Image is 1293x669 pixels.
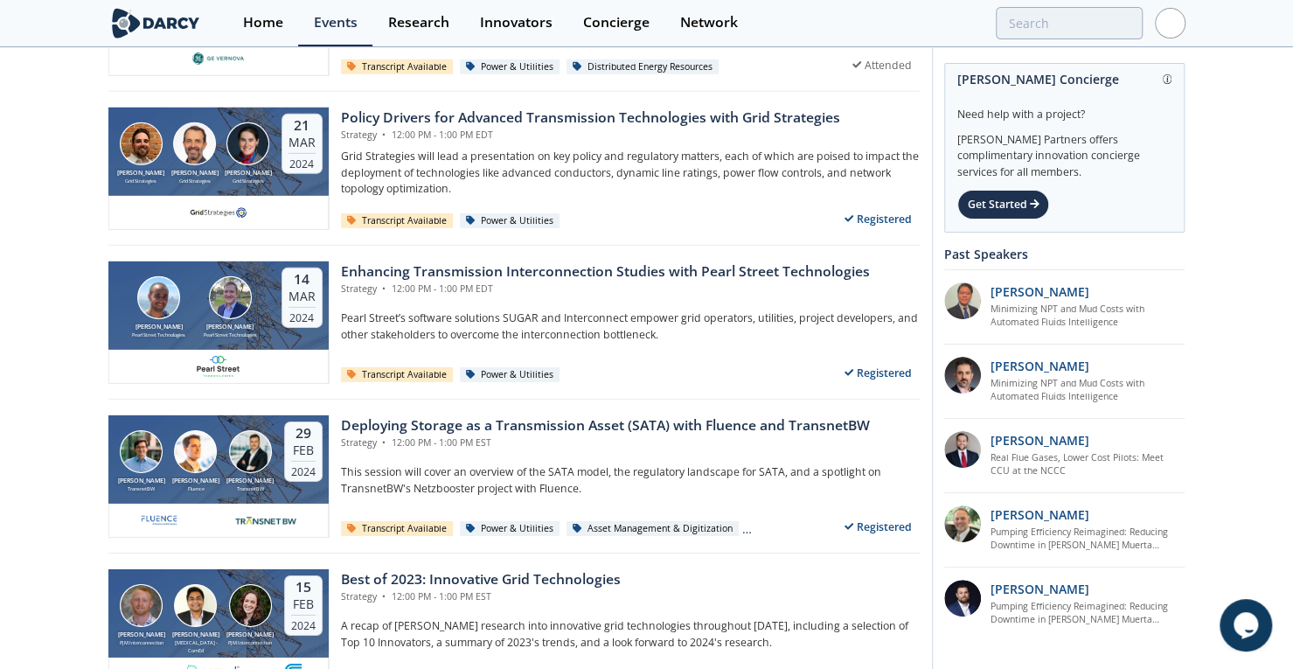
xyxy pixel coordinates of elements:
[204,331,257,338] div: Pearl Street Technologies
[188,202,249,223] img: b8498560-560c-4b89-b2fd-0c993ea6db6c
[837,516,920,538] div: Registered
[168,178,221,185] div: Grid Strategies
[991,357,1089,375] p: [PERSON_NAME]
[288,307,316,324] div: 2024
[991,451,1185,479] a: Real Flue Gases, Lower Cost Pilots: Meet CCU at the NCCC
[996,7,1143,39] input: Advanced Search
[243,16,283,30] div: Home
[680,16,738,30] div: Network
[991,526,1185,554] a: Pumping Efficiency Reimagined: Reducing Downtime in [PERSON_NAME] Muerta Completions
[291,596,316,612] div: Feb
[108,8,204,38] img: logo-wide.svg
[132,323,185,332] div: [PERSON_NAME]
[567,59,719,75] div: Distributed Energy Resources
[944,505,981,542] img: 86e59a17-6af7-4f0c-90df-8cecba4476f1
[944,357,981,394] img: 0796ef69-b90a-4e68-ba11-5d0191a10bb8
[221,178,275,185] div: Grid Strategies
[991,505,1089,524] p: [PERSON_NAME]
[223,477,277,486] div: [PERSON_NAME]
[174,430,217,473] img: Lars Stephan
[221,169,275,178] div: [PERSON_NAME]
[169,631,223,640] div: [PERSON_NAME]
[379,129,389,141] span: •
[460,367,560,383] div: Power & Utilities
[341,108,840,129] div: Policy Drivers for Advanced Transmission Technologies with Grid Strategies
[115,639,169,646] div: PJM Interconnection
[341,261,870,282] div: Enhancing Transmission Interconnection Studies with Pearl Street Technologies
[341,590,621,604] div: Strategy 12:00 PM - 1:00 PM EST
[991,377,1185,405] a: Minimizing NPT and Mud Costs with Automated Fluids Intelligence
[991,600,1185,628] a: Pumping Efficiency Reimagined: Reducing Downtime in [PERSON_NAME] Muerta Completions
[115,485,169,492] div: TransnetBW
[567,521,740,537] div: Asset Management & Digitization
[115,178,168,185] div: Grid Strategies
[229,584,272,627] img: Amanda Martin
[388,16,449,30] div: Research
[957,64,1171,94] div: [PERSON_NAME] Concierge
[583,16,650,30] div: Concierge
[120,122,163,165] img: Zachary Zimmerman
[288,289,316,304] div: Mar
[174,584,217,627] img: Ashraful Haque
[108,108,920,230] a: Zachary Zimmerman [PERSON_NAME] Grid Strategies Rob Gramlich [PERSON_NAME] Grid Strategies Julia ...
[223,639,277,646] div: PJM Interconnection
[460,521,560,537] div: Power & Utilities
[196,356,240,377] img: 0b4ac9fd-b731-4e1c-8942-57c57a9f3ba9
[957,122,1171,180] div: [PERSON_NAME] Partners offers complimentary innovation concierge services for all members.
[226,122,269,165] img: Julia Selker
[341,436,870,450] div: Strategy 12:00 PM - 1:00 PM EST
[115,631,169,640] div: [PERSON_NAME]
[341,282,870,296] div: Strategy 12:00 PM - 1:00 PM EDT
[991,431,1089,449] p: [PERSON_NAME]
[132,331,185,338] div: Pearl Street Technologies
[957,94,1171,122] div: Need help with a project?
[1220,599,1276,652] iframe: chat widget
[341,415,870,436] div: Deploying Storage as a Transmission Asset (SATA) with Fluence and TransnetBW
[1163,74,1172,84] img: information.svg
[341,618,920,651] p: A recap of [PERSON_NAME] research into innovative grid technologies throughout [DATE], including ...
[341,59,454,75] div: Transcript Available
[379,282,389,295] span: •
[288,135,316,150] div: Mar
[120,430,163,473] img: Thomas Hohnholz
[108,261,920,384] a: David Bromberg [PERSON_NAME] Pearl Street Technologies Nicholas Linder [PERSON_NAME] Pearl Street...
[291,425,316,443] div: 29
[944,239,1185,269] div: Past Speakers
[991,303,1185,331] a: Minimizing NPT and Mud Costs with Automated Fluids Intelligence
[341,569,621,590] div: Best of 2023: Innovative Grid Technologies
[169,477,223,486] div: [PERSON_NAME]
[957,190,1049,220] div: Get Started
[115,477,169,486] div: [PERSON_NAME]
[223,631,277,640] div: [PERSON_NAME]
[341,149,920,197] p: Grid Strategies will lead a presentation on key policy and regulatory matters, each of which are ...
[291,615,316,632] div: 2024
[168,169,221,178] div: [PERSON_NAME]
[341,367,454,383] div: Transcript Available
[944,431,981,468] img: 47500b57-f1ab-48fc-99f2-2a06715d5bad
[169,639,223,654] div: [MEDICAL_DATA] - ComEd
[291,443,316,458] div: Feb
[341,310,920,343] p: Pearl Street’s software solutions SUGAR and Interconnect empower grid operators, utilities, proje...
[460,213,560,229] div: Power & Utilities
[209,276,252,319] img: Nicholas Linder
[288,271,316,289] div: 14
[341,521,454,537] div: Transcript Available
[341,129,840,143] div: Strategy 12:00 PM - 1:00 PM EDT
[235,510,296,531] img: 8e283b4f-efbe-4604-ac23-a041d7e15cf9
[480,16,553,30] div: Innovators
[845,54,920,76] div: Attended
[379,436,389,449] span: •
[291,461,316,478] div: 2024
[140,510,178,531] img: 1615563015635-fluence-a-siemens-and-aes-company-vector-logo%5B1%5D.png
[341,464,920,497] p: This session will cover an overview of the SATA model, the regulatory landscape for SATA, and a s...
[115,169,168,178] div: [PERSON_NAME]
[379,590,389,603] span: •
[460,59,560,75] div: Power & Utilities
[944,580,981,617] img: 3512a492-ffb1-43a2-aa6f-1f7185b1b763
[288,153,316,171] div: 2024
[837,208,920,230] div: Registered
[173,122,216,165] img: Rob Gramlich
[169,485,223,492] div: Fluence
[120,584,163,627] img: Christopher Callaghan
[291,579,316,596] div: 15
